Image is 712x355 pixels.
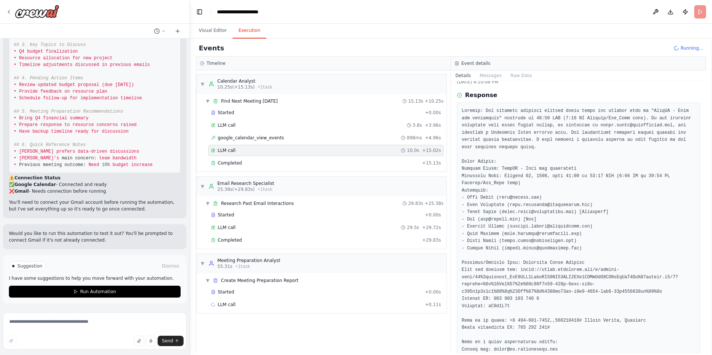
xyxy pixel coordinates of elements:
[19,149,54,154] span: [PERSON_NAME]
[19,62,40,67] span: Timeline
[110,149,139,154] span: discussions
[75,62,99,67] span: discussed
[110,62,131,67] span: previous
[14,62,16,67] span: •
[112,162,128,167] span: budget
[89,162,99,167] span: Need
[96,89,107,94] span: plan
[19,156,59,161] span: [PERSON_NAME]'s
[200,81,205,87] span: ▼
[9,188,181,195] li: ❌ - Needs connection before running
[78,149,107,154] span: data-driven
[62,156,97,161] span: main concern:
[422,237,441,243] span: + 29.83s
[407,147,419,153] span: 10.0s
[172,27,184,36] button: Start a new chat
[680,45,703,51] span: Running...
[407,135,422,141] span: 898ms
[14,42,86,47] span: ## 3. Key Topics to Discuss
[425,122,441,128] span: + 3.96s
[258,84,273,90] span: • 1 task
[461,60,490,66] h3: Event details
[80,289,116,295] span: Run Automation
[194,7,205,17] button: Hide left sidebar
[112,156,136,161] span: bandwidth
[413,122,422,128] span: 3.8s
[465,91,497,100] h3: Response
[59,82,75,87] span: budget
[72,89,94,94] span: resource
[99,156,110,161] span: team
[218,212,234,218] span: Started
[35,116,40,121] span: Q4
[221,98,278,104] span: Find Next Meeting [DATE]
[233,23,266,39] button: Execution
[9,175,181,181] h2: ⚠️
[14,56,16,61] span: •
[217,258,280,263] div: Meeting Preparation Analyst
[14,122,16,127] span: •
[14,89,16,94] span: •
[506,70,536,81] button: Raw Data
[407,225,419,230] span: 29.5s
[218,135,284,141] span: google_calendar_view_events
[14,182,56,187] strong: Google Calendar
[161,262,181,270] button: Dismiss
[83,56,91,61] span: new
[14,149,16,154] span: •
[19,162,86,167] span: Previous meeting outcome:
[217,263,233,269] span: 55.31s
[43,56,70,61] span: allocation
[121,96,142,101] span: timeline
[217,180,274,186] div: Email Research Specialist
[425,135,441,141] span: + 4.96s
[19,122,37,127] span: Prepare
[162,338,173,344] span: Send
[19,129,30,134] span: Have
[408,98,423,104] span: 15.13s
[14,49,16,54] span: •
[94,56,112,61] span: project
[425,302,441,308] span: + 0.11s
[9,275,181,281] p: I have some suggestions to help you move forward with your automation.
[65,89,70,94] span: on
[134,62,150,67] span: emails
[70,96,78,101] span: for
[78,82,99,87] span: proposal
[14,116,16,121] span: •
[217,78,273,84] div: Calendar Analyst
[51,129,73,134] span: timeline
[218,225,235,230] span: LLM call
[200,183,205,189] span: ▼
[193,23,233,39] button: Visual Editor
[75,129,89,134] span: ready
[6,336,16,346] button: Improve this prompt
[14,142,86,147] span: ## 6. Quick Reference Notes
[146,336,156,346] button: Click to speak your automation idea
[80,96,118,101] span: implementation
[218,147,235,153] span: LLM call
[221,200,294,206] span: Research Past Email Interactions
[425,212,441,218] span: + 0.00s
[72,56,80,61] span: for
[19,116,32,121] span: Bring
[43,116,67,121] span: financial
[14,156,16,161] span: •
[19,49,24,54] span: Q4
[43,96,67,101] span: follow-up
[40,89,62,94] span: feedback
[14,162,16,167] span: •
[425,289,441,295] span: + 0.00s
[14,82,16,87] span: •
[17,263,42,269] span: Suggestion
[19,56,40,61] span: Resource
[235,263,250,269] span: • 1 task
[14,129,16,134] span: •
[221,278,299,283] span: Create Meeting Preparation Report
[14,76,83,81] span: ## 4. Pending Action Items
[19,89,37,94] span: Provide
[425,110,441,116] span: + 0.00s
[96,122,118,127] span: concerns
[218,289,234,295] span: Started
[102,82,113,87] span: (due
